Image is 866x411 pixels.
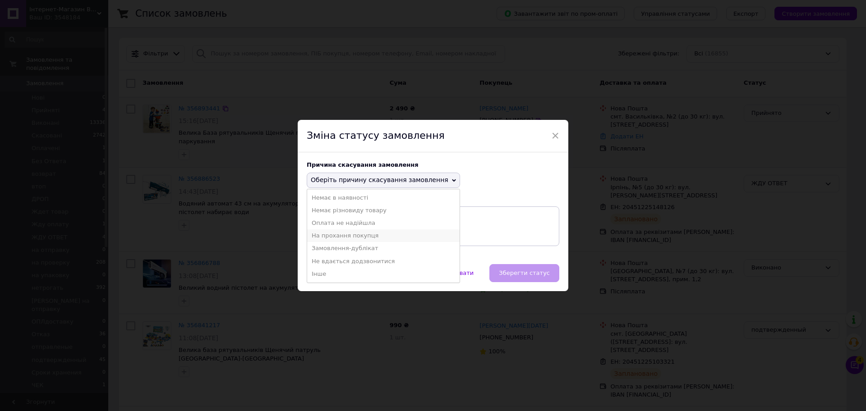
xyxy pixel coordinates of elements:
[307,217,460,229] li: Оплата не надійшла
[307,255,460,268] li: Не вдається додзвонитися
[307,192,460,204] li: Немає в наявності
[307,229,460,242] li: На прохання покупця
[311,176,448,183] span: Оберіть причину скасування замовлення
[307,204,460,217] li: Немає різновиду товару
[307,242,460,255] li: Замовлення-дублікат
[307,268,460,280] li: Інше
[298,120,568,152] div: Зміна статусу замовлення
[551,128,559,143] span: ×
[307,161,559,168] div: Причина скасування замовлення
